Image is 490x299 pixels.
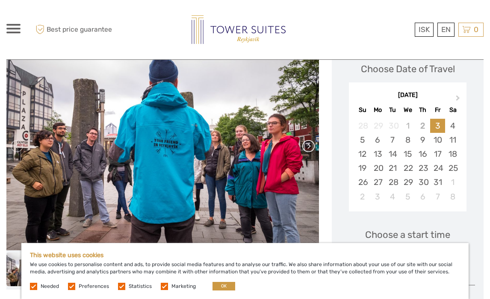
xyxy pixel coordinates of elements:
[415,104,430,116] div: Th
[370,161,385,175] div: Choose Monday, October 20th, 2025
[419,25,430,34] span: ISK
[361,62,455,76] div: Choose Date of Travel
[415,147,430,161] div: Choose Thursday, October 16th, 2025
[415,133,430,147] div: Choose Thursday, October 9th, 2025
[41,283,59,290] label: Needed
[355,175,370,189] div: Choose Sunday, October 26th, 2025
[355,119,370,133] div: Not available Sunday, September 28th, 2025
[6,252,67,287] img: 0d81f0cc352044b3876c457159b4cacb_slider_thumbnail.jpeg
[430,190,445,204] div: Choose Friday, November 7th, 2025
[370,119,385,133] div: Not available Monday, September 29th, 2025
[430,161,445,175] div: Choose Friday, October 24th, 2025
[370,104,385,116] div: Mo
[400,190,415,204] div: Choose Wednesday, November 5th, 2025
[415,190,430,204] div: Choose Thursday, November 6th, 2025
[385,161,400,175] div: Choose Tuesday, October 21st, 2025
[355,190,370,204] div: Choose Sunday, November 2nd, 2025
[98,13,109,23] button: Open LiveChat chat widget
[30,252,460,259] h5: This website uses cookies
[365,228,450,241] span: Choose a start time
[355,133,370,147] div: Choose Sunday, October 5th, 2025
[452,93,466,107] button: Next Month
[370,133,385,147] div: Choose Monday, October 6th, 2025
[349,91,466,100] div: [DATE]
[355,161,370,175] div: Choose Sunday, October 19th, 2025
[437,23,455,37] div: EN
[21,243,469,299] div: We use cookies to personalise content and ads, to provide social media features and to analyse ou...
[385,175,400,189] div: Choose Tuesday, October 28th, 2025
[385,119,400,133] div: Not available Tuesday, September 30th, 2025
[355,147,370,161] div: Choose Sunday, October 12th, 2025
[12,15,97,22] p: We're away right now. Please check back later!
[445,119,460,133] div: Choose Saturday, October 4th, 2025
[370,147,385,161] div: Choose Monday, October 13th, 2025
[445,175,460,189] div: Choose Saturday, November 1st, 2025
[430,147,445,161] div: Choose Friday, October 17th, 2025
[213,282,235,290] button: OK
[400,161,415,175] div: Choose Wednesday, October 22nd, 2025
[430,175,445,189] div: Choose Friday, October 31st, 2025
[385,147,400,161] div: Choose Tuesday, October 14th, 2025
[415,161,430,175] div: Choose Thursday, October 23rd, 2025
[415,119,430,133] div: Not available Thursday, October 2nd, 2025
[445,190,460,204] div: Choose Saturday, November 8th, 2025
[400,119,415,133] div: Not available Wednesday, October 1st, 2025
[33,23,126,37] span: Best price guarantee
[430,119,445,133] div: Choose Friday, October 3rd, 2025
[400,104,415,116] div: We
[6,42,319,250] img: 0d81f0cc352044b3876c457159b4cacb_main_slider.jpeg
[445,104,460,116] div: Sa
[472,25,480,34] span: 0
[445,161,460,175] div: Choose Saturday, October 25th, 2025
[351,119,463,204] div: month 2025-10
[79,283,109,290] label: Preferences
[415,175,430,189] div: Choose Thursday, October 30th, 2025
[370,190,385,204] div: Choose Monday, November 3rd, 2025
[355,104,370,116] div: Su
[370,175,385,189] div: Choose Monday, October 27th, 2025
[445,133,460,147] div: Choose Saturday, October 11th, 2025
[400,175,415,189] div: Choose Wednesday, October 29th, 2025
[129,283,152,290] label: Statistics
[385,190,400,204] div: Choose Tuesday, November 4th, 2025
[430,133,445,147] div: Choose Friday, October 10th, 2025
[400,133,415,147] div: Choose Wednesday, October 8th, 2025
[171,283,196,290] label: Marketing
[385,104,400,116] div: Tu
[385,133,400,147] div: Choose Tuesday, October 7th, 2025
[400,147,415,161] div: Choose Wednesday, October 15th, 2025
[445,147,460,161] div: Choose Saturday, October 18th, 2025
[192,15,286,44] img: Reykjavik Residence
[430,104,445,116] div: Fr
